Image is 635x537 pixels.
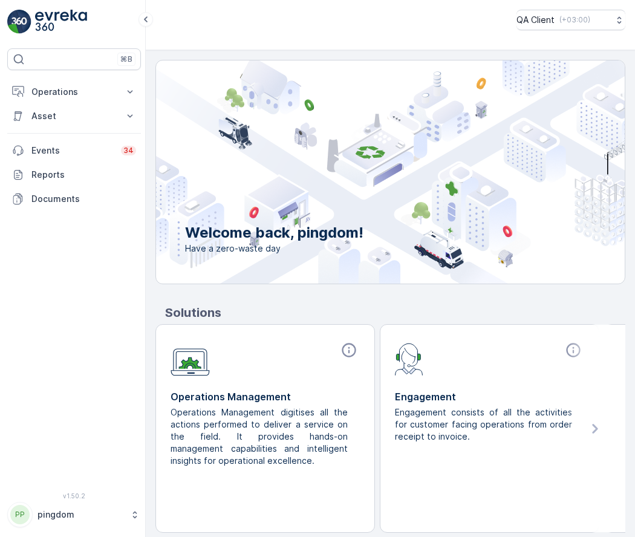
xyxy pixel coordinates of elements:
p: QA Client [516,14,555,26]
p: Events [31,145,114,157]
img: logo [7,10,31,34]
div: PP [10,505,30,524]
img: module-icon [171,342,210,376]
p: Solutions [165,304,625,322]
a: Reports [7,163,141,187]
a: Events34 [7,138,141,163]
p: ( +03:00 ) [559,15,590,25]
p: ⌘B [120,54,132,64]
p: Operations Management [171,389,360,404]
img: city illustration [102,60,625,284]
button: PPpingdom [7,502,141,527]
button: Asset [7,104,141,128]
button: QA Client(+03:00) [516,10,625,30]
p: pingdom [37,509,124,521]
p: Engagement [395,389,584,404]
img: logo_light-DOdMpM7g.png [35,10,87,34]
p: Documents [31,193,136,205]
button: Operations [7,80,141,104]
p: Asset [31,110,117,122]
span: v 1.50.2 [7,492,141,500]
p: Welcome back, pingdom! [185,223,363,242]
p: Operations [31,86,117,98]
span: Have a zero-waste day [185,242,363,255]
p: Operations Management digitises all the actions performed to deliver a service on the field. It p... [171,406,350,467]
p: 34 [123,146,134,155]
a: Documents [7,187,141,211]
p: Reports [31,169,136,181]
p: Engagement consists of all the activities for customer facing operations from order receipt to in... [395,406,575,443]
img: module-icon [395,342,423,376]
